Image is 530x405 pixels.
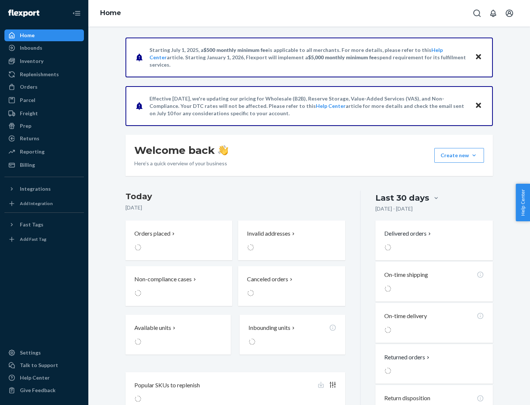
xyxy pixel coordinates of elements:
a: Orders [4,81,84,93]
p: Non-compliance cases [134,275,192,283]
h1: Welcome back [134,144,228,157]
div: Integrations [20,185,51,193]
p: Orders placed [134,229,170,238]
button: Open Search Box [470,6,484,21]
span: $5,000 monthly minimum fee [308,54,377,60]
a: Returns [4,133,84,144]
a: Home [4,29,84,41]
button: Non-compliance cases [126,266,232,306]
button: Orders placed [126,221,232,260]
p: [DATE] [126,204,345,211]
div: Home [20,32,35,39]
button: Help Center [516,184,530,221]
button: Open account menu [502,6,517,21]
a: Add Integration [4,198,84,209]
p: On-time delivery [384,312,427,320]
a: Add Fast Tag [4,233,84,245]
p: Popular SKUs to replenish [134,381,200,390]
a: Parcel [4,94,84,106]
p: [DATE] - [DATE] [375,205,413,212]
a: Home [100,9,121,17]
div: Billing [20,161,35,169]
div: Add Integration [20,200,53,207]
p: Here’s a quick overview of your business [134,160,228,167]
p: On-time shipping [384,271,428,279]
p: Starting July 1, 2025, a is applicable to all merchants. For more details, please refer to this a... [149,46,468,68]
div: Inbounds [20,44,42,52]
div: Reporting [20,148,45,155]
div: Add Fast Tag [20,236,46,242]
a: Inbounds [4,42,84,54]
a: Help Center [4,372,84,384]
a: Billing [4,159,84,171]
div: Inventory [20,57,43,65]
div: Freight [20,110,38,117]
button: Delivered orders [384,229,432,238]
div: Returns [20,135,39,142]
img: hand-wave emoji [218,145,228,155]
a: Settings [4,347,84,359]
a: Reporting [4,146,84,158]
a: Replenishments [4,68,84,80]
span: $500 monthly minimum fee [204,47,268,53]
a: Talk to Support [4,359,84,371]
div: Give Feedback [20,387,56,394]
img: Flexport logo [8,10,39,17]
p: Return disposition [384,394,430,402]
button: Give Feedback [4,384,84,396]
a: Inventory [4,55,84,67]
p: Effective [DATE], we're updating our pricing for Wholesale (B2B), Reserve Storage, Value-Added Se... [149,95,468,117]
button: Close Navigation [69,6,84,21]
div: Last 30 days [375,192,429,204]
ol: breadcrumbs [94,3,127,24]
button: Close [474,52,483,63]
button: Canceled orders [238,266,345,306]
button: Integrations [4,183,84,195]
div: Orders [20,83,38,91]
p: Available units [134,324,171,332]
div: Parcel [20,96,35,104]
p: Invalid addresses [247,229,290,238]
button: Open notifications [486,6,501,21]
p: Inbounding units [248,324,290,332]
a: Prep [4,120,84,132]
div: Fast Tags [20,221,43,228]
button: Inbounding units [240,315,345,355]
button: Create new [434,148,484,163]
div: Settings [20,349,41,356]
div: Help Center [20,374,50,381]
p: Canceled orders [247,275,288,283]
button: Invalid addresses [238,221,345,260]
button: Available units [126,315,231,355]
div: Talk to Support [20,362,58,369]
a: Freight [4,108,84,119]
h3: Today [126,191,345,202]
button: Close [474,101,483,111]
button: Fast Tags [4,219,84,230]
a: Help Center [316,103,346,109]
button: Returned orders [384,353,431,362]
div: Prep [20,122,31,130]
div: Replenishments [20,71,59,78]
